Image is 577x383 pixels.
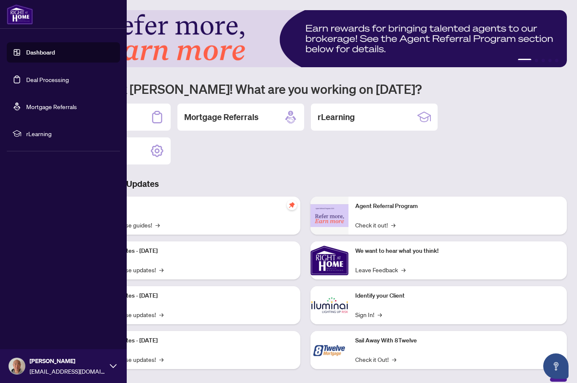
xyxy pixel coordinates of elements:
[310,204,348,227] img: Agent Referral Program
[548,59,552,62] button: 4
[26,103,77,110] a: Mortgage Referrals
[355,220,395,230] a: Check it out!→
[355,291,560,301] p: Identify your Client
[89,202,294,211] p: Self-Help
[89,291,294,301] p: Platform Updates - [DATE]
[89,336,294,345] p: Platform Updates - [DATE]
[355,265,406,274] a: Leave Feedback→
[555,59,558,62] button: 5
[30,367,106,376] span: [EMAIL_ADDRESS][DOMAIN_NAME]
[391,220,395,230] span: →
[535,59,538,62] button: 2
[543,353,569,379] button: Open asap
[287,200,297,210] span: pushpin
[310,286,348,324] img: Identify your Client
[355,246,560,256] p: We want to hear what you think!
[155,220,160,230] span: →
[30,356,106,366] span: [PERSON_NAME]
[310,331,348,369] img: Sail Away With 8Twelve
[355,336,560,345] p: Sail Away With 8Twelve
[392,355,396,364] span: →
[159,310,163,319] span: →
[184,111,259,123] h2: Mortgage Referrals
[355,355,396,364] a: Check it Out!→
[44,81,567,97] h1: Welcome back [PERSON_NAME]! What are you working on [DATE]?
[159,265,163,274] span: →
[44,178,567,190] h3: Brokerage & Industry Updates
[26,76,69,83] a: Deal Processing
[26,49,55,56] a: Dashboard
[310,241,348,279] img: We want to hear what you think!
[401,265,406,274] span: →
[44,10,567,67] img: Slide 0
[318,111,355,123] h2: rLearning
[159,355,163,364] span: →
[518,59,531,62] button: 1
[7,4,33,25] img: logo
[378,310,382,319] span: →
[355,202,560,211] p: Agent Referral Program
[355,310,382,319] a: Sign In!→
[9,358,25,374] img: Profile Icon
[26,129,114,138] span: rLearning
[89,246,294,256] p: Platform Updates - [DATE]
[542,59,545,62] button: 3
